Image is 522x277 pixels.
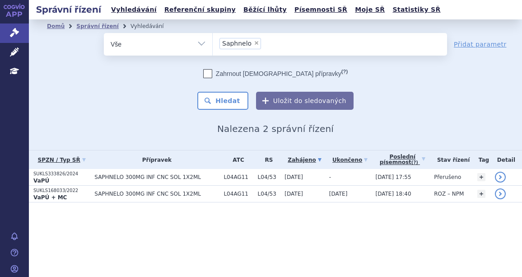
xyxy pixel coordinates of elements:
p: SUKLS333826/2024 [33,171,90,177]
span: L04/53 [258,191,280,197]
span: [DATE] 17:55 [376,174,411,180]
a: Písemnosti SŘ [292,4,350,16]
a: Referenční skupiny [162,4,238,16]
a: detail [495,188,506,199]
span: Saphnelo [222,40,252,47]
a: Správní řízení [76,23,119,29]
span: SAPHNELO 300MG INF CNC SOL 1X2ML [94,174,219,180]
span: [DATE] 18:40 [376,191,411,197]
a: + [477,190,485,198]
th: ATC [219,150,253,169]
li: Vyhledávání [130,19,176,33]
span: L04AG11 [224,191,253,197]
span: - [329,174,331,180]
th: RS [253,150,280,169]
a: Poslednípísemnost(?) [376,150,430,169]
span: ROZ – NPM [434,191,464,197]
span: L04AG11 [224,174,253,180]
span: L04/53 [258,174,280,180]
th: Stav řízení [429,150,473,169]
a: Přidat parametr [454,40,507,49]
a: Moje SŘ [352,4,387,16]
span: Přerušeno [434,174,461,180]
a: Běžící lhůty [241,4,289,16]
a: Ukončeno [329,154,371,166]
a: Statistiky SŘ [390,4,443,16]
a: Vyhledávání [108,4,159,16]
a: + [477,173,485,181]
span: Nalezena 2 správní řízení [217,123,334,134]
input: Saphnelo [264,38,269,49]
strong: VaPÚ [33,178,49,184]
a: SPZN / Typ SŘ [33,154,90,166]
th: Tag [473,150,490,169]
p: SUKLS168033/2022 [33,188,90,194]
span: SAPHNELO 300MG INF CNC SOL 1X2ML [94,191,219,197]
a: Zahájeno [284,154,324,166]
strong: VaPÚ + MC [33,194,67,201]
a: Domů [47,23,65,29]
a: detail [495,172,506,183]
th: Detail [490,150,522,169]
span: [DATE] [284,191,303,197]
button: Hledat [197,92,248,110]
button: Uložit do sledovaných [256,92,354,110]
span: [DATE] [329,191,348,197]
abbr: (?) [411,160,418,165]
abbr: (?) [341,69,348,75]
span: [DATE] [284,174,303,180]
span: × [254,40,259,46]
label: Zahrnout [DEMOGRAPHIC_DATA] přípravky [203,69,348,78]
th: Přípravek [90,150,219,169]
h2: Správní řízení [29,3,108,16]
